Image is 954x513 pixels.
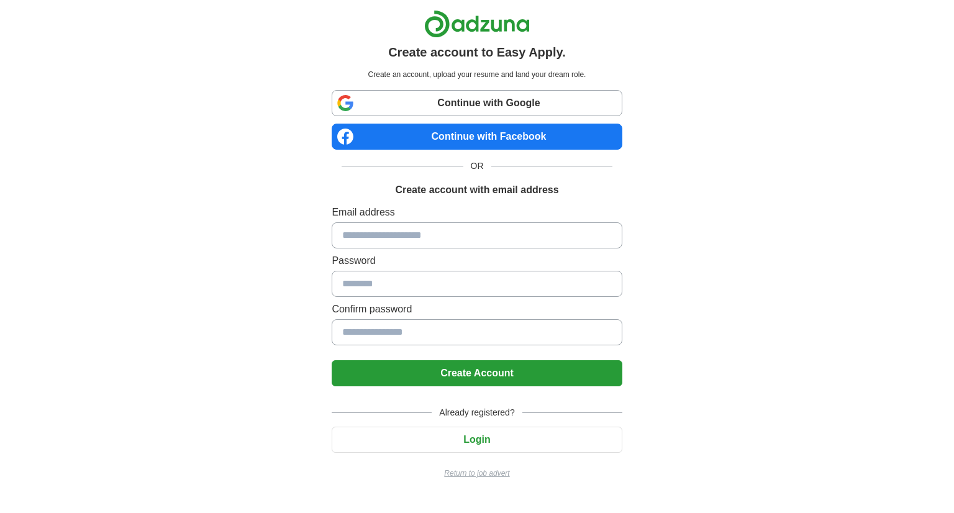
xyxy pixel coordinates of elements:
h1: Create account with email address [395,183,558,197]
a: Login [332,434,622,445]
a: Return to job advert [332,468,622,479]
img: Adzuna logo [424,10,530,38]
button: Create Account [332,360,622,386]
label: Email address [332,205,622,220]
span: OR [463,160,491,173]
a: Continue with Facebook [332,124,622,150]
p: Create an account, upload your resume and land your dream role. [334,69,619,80]
button: Login [332,427,622,453]
label: Confirm password [332,302,622,317]
a: Continue with Google [332,90,622,116]
h1: Create account to Easy Apply. [388,43,566,61]
span: Already registered? [432,406,522,419]
label: Password [332,253,622,268]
